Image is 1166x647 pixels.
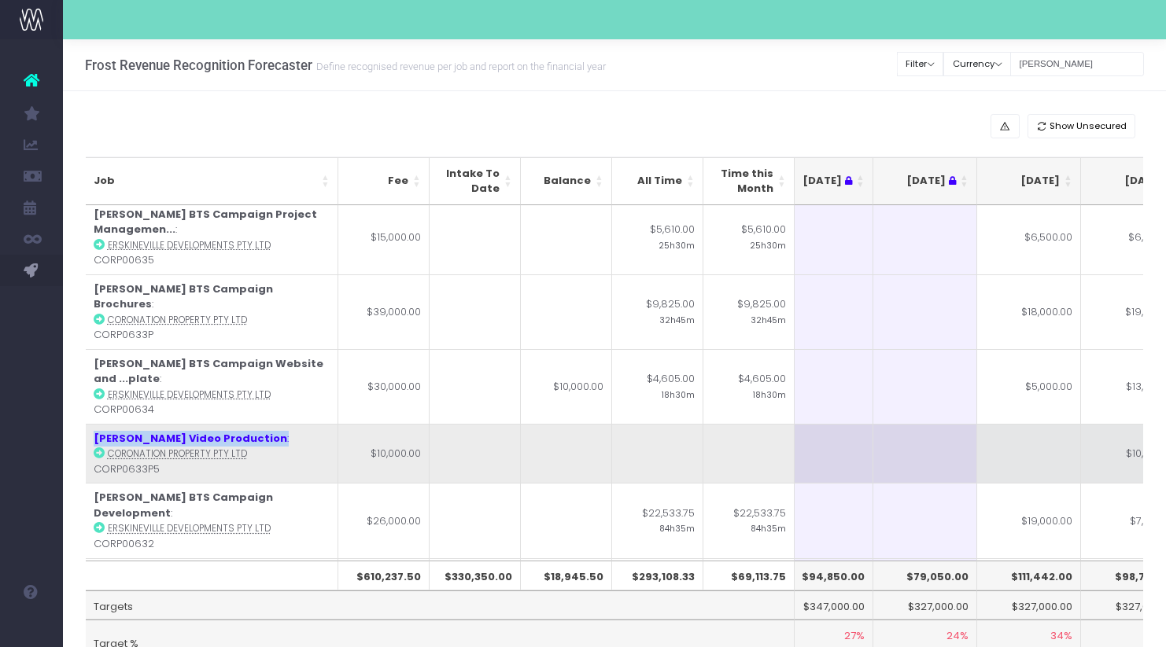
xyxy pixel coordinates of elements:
td: $327,000.00 [873,590,977,620]
small: 18h30m [662,387,695,401]
td: $9,825.00 [703,274,795,349]
td: $5,610.00 [703,200,795,274]
strong: [PERSON_NAME] BTS Campaign Website and ...plate [94,356,323,387]
th: $79,050.00 [873,561,977,590]
span: 24% [946,628,969,644]
td: $15,000.00 [338,200,430,274]
td: : CORP00634 [86,349,338,424]
small: 25h30m [659,237,695,252]
th: Fee: activate to sort column ascending [338,157,430,205]
button: Show Unsecured [1028,114,1136,138]
td: $4,605.00 [703,349,795,424]
strong: [PERSON_NAME] BTS Campaign Development [94,490,273,520]
strong: [PERSON_NAME] BTS Campaign Project Managemen... [94,207,317,237]
small: 84h35m [659,520,695,535]
span: 34% [1050,628,1072,644]
button: Currency [943,52,1011,76]
th: All Time: activate to sort column ascending [612,157,703,205]
th: $610,237.50 [338,561,430,590]
td: $5,610.00 [612,200,703,274]
button: Filter [897,52,944,76]
td: $9,825.00 [612,274,703,349]
td: $6,500.00 [977,200,1081,274]
td: : CORP0633P [86,274,338,349]
th: $69,113.75 [703,561,795,590]
td: $19,000.00 [977,483,1081,557]
th: Jun 25 : activate to sort column ascending [769,157,873,205]
th: Balance: activate to sort column ascending [521,157,612,205]
h3: Frost Revenue Recognition Forecaster [85,57,606,73]
th: $18,945.50 [521,561,612,590]
th: Job: activate to sort column ascending [86,157,338,205]
small: 32h45m [659,312,695,326]
abbr: Erskineville Developments Pty Ltd [108,388,271,401]
th: $293,108.33 [612,561,703,590]
small: 18h30m [753,387,786,401]
small: 32h45m [751,312,786,326]
td: $18,000.00 [977,274,1081,349]
span: 27% [844,628,865,644]
td: $4,605.00 [612,349,703,424]
td: $26,000.00 [338,483,430,557]
abbr: Erskineville Developments Pty Ltd [108,522,271,535]
td: $5,000.00 [977,349,1081,424]
td: Targets [86,590,795,620]
td: $4,000.00 [338,558,430,618]
td: $327,000.00 [977,590,1081,620]
td: : CORP00632 [86,483,338,557]
td: : CORP0633P5 [86,424,338,483]
strong: [PERSON_NAME] BTS Campaign Brochures [94,281,273,312]
td: $347,000.00 [769,590,873,620]
td: $10,000.00 [521,349,612,424]
td: $22,533.75 [703,483,795,557]
td: $22,533.75 [612,483,703,557]
td: : CORP00635 [86,200,338,274]
td: : SEKI000P16 [86,558,338,618]
td: $10,000.00 [338,424,430,483]
img: images/default_profile_image.png [20,616,43,639]
input: Search... [1010,52,1144,76]
abbr: Coronation Property Pty Ltd [108,447,247,460]
strong: [PERSON_NAME] Video Production [94,431,287,446]
small: Define recognised revenue per job and report on the financial year [312,57,606,73]
th: Time this Month: activate to sort column ascending [703,157,795,205]
th: Aug 25: activate to sort column ascending [977,157,1081,205]
th: Jul 25 : activate to sort column ascending [873,157,977,205]
small: 25h30m [750,237,786,252]
th: Intake To Date: activate to sort column ascending [430,157,521,205]
th: $111,442.00 [977,561,1081,590]
td: $39,000.00 [338,274,430,349]
td: $30,000.00 [338,349,430,424]
span: Show Unsecured [1050,119,1127,133]
small: 84h35m [751,520,786,535]
th: $330,350.00 [430,561,521,590]
th: $94,850.00 [769,561,873,590]
abbr: Coronation Property Pty Ltd [108,314,247,326]
abbr: Erskineville Developments Pty Ltd [108,239,271,252]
